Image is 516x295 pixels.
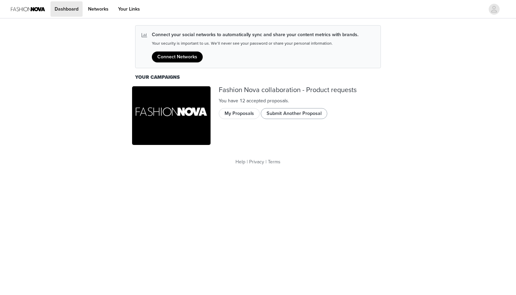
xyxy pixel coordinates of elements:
[235,159,245,165] a: Help
[84,1,113,17] a: Networks
[51,1,83,17] a: Dashboard
[152,31,358,38] p: Connect your social networks to automatically sync and share your content metrics with brands.
[152,41,358,46] p: Your security is important to us. We’ll never see your password or share your personal information.
[286,98,288,104] span: s
[219,98,289,104] span: You have 12 accepted proposal .
[491,4,497,15] div: avatar
[249,159,264,165] a: Privacy
[268,159,281,165] a: Terms
[152,51,203,62] button: Connect Networks
[247,159,248,165] span: |
[266,159,267,165] span: |
[219,108,260,119] button: My Proposals
[135,74,381,81] div: Your Campaigns
[11,1,45,17] img: Fashion Nova Logo
[219,86,384,94] div: Fashion Nova collaboration - Product requests
[114,1,144,17] a: Your Links
[132,86,211,145] img: Fashion Nova
[261,108,327,119] button: Submit Another Proposal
